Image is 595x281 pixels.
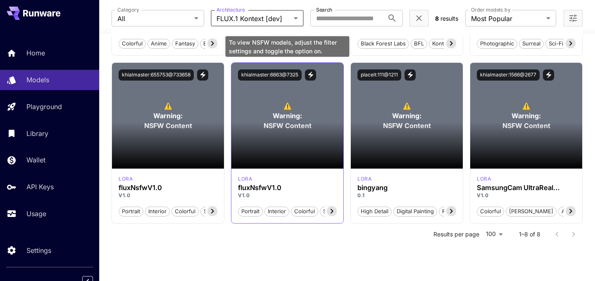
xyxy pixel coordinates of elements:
[439,207,469,216] span: Futuristic
[148,40,170,48] span: Anime
[320,206,341,217] button: Sci-Fi
[153,111,183,121] span: Warning:
[283,101,292,111] span: ⚠️
[394,207,437,216] span: Digital Painting
[291,207,318,216] span: Colorful
[519,230,540,238] p: 1–8 of 8
[433,230,479,238] p: Results per page
[351,63,463,169] div: To view NSFW models, adjust the filter settings and toggle the option on.
[512,111,541,121] span: Warning:
[265,207,289,216] span: Interior
[483,228,506,240] div: 100
[144,121,192,131] span: NSFW Content
[477,69,540,81] button: khialmaster:1566@2677
[358,207,391,216] span: High Detail
[119,175,133,183] div: FLUX.1 Kontext [dev]
[238,207,262,216] span: Portrait
[477,40,517,48] span: Photographic
[119,207,143,216] span: Portrait
[357,38,409,49] button: Black Forest Labs
[145,206,170,217] button: Interior
[264,121,312,131] span: NSFW Content
[502,121,550,131] span: NSFW Content
[471,14,543,24] span: Most Popular
[117,14,191,24] span: All
[305,69,316,81] button: View trigger words
[119,175,133,183] p: lora
[546,40,566,48] span: Sci-Fi
[392,111,421,121] span: Warning:
[383,121,431,131] span: NSFW Content
[559,207,581,216] span: Anime
[477,175,491,183] div: FLUX.1 Kontext [dev]
[411,38,427,49] button: BFL
[119,38,146,49] button: Colorful
[119,184,217,192] h3: fluxNsfwV1.0
[172,38,198,49] button: Fantasy
[238,69,302,81] button: khialmaster:6663@7325
[545,38,566,49] button: Sci-Fi
[200,206,221,217] button: Sci-Fi
[26,102,62,112] p: Playground
[393,206,437,217] button: Digital Painting
[522,101,531,111] span: ⚠️
[238,184,337,192] h3: fluxNsfwV1.0
[358,40,409,48] span: Black Forest Labs
[238,192,337,199] p: V1.0
[117,6,139,13] label: Category
[357,69,401,81] button: placeit:111@1211
[429,40,455,48] span: Kontext
[477,38,517,49] button: Photographic
[403,101,411,111] span: ⚠️
[238,175,252,183] div: FLUX.1 Kontext [dev]
[119,40,145,48] span: Colorful
[164,101,172,111] span: ⚠️
[217,6,245,13] label: Architecture
[357,206,392,217] button: High Detail
[148,38,170,49] button: Anime
[200,40,226,48] span: Editorial
[411,40,427,48] span: BFL
[477,175,491,183] p: lora
[238,175,252,183] p: lora
[357,192,456,199] p: 0.1
[119,69,194,81] button: khialmaster:655753@733658
[26,182,54,192] p: API Keys
[119,192,217,199] p: V1.0
[477,192,576,199] p: V1.0
[226,36,350,57] div: To view NSFW models, adjust the filter settings and toggle the option on.
[26,48,45,58] p: Home
[357,175,371,183] p: lora
[264,206,289,217] button: Interior
[238,206,263,217] button: Portrait
[26,209,46,219] p: Usage
[26,129,48,138] p: Library
[145,207,169,216] span: Interior
[558,206,581,217] button: Anime
[471,6,510,13] label: Order models by
[435,15,439,22] span: 8
[316,6,332,13] label: Search
[172,40,198,48] span: Fantasy
[357,184,456,192] h3: bingyang
[405,69,416,81] button: View trigger words
[273,111,302,121] span: Warning:
[477,184,576,192] h3: SamsungCam UltraReal Kontex
[568,13,578,24] button: Open more filters
[26,245,51,255] p: Settings
[477,206,504,217] button: Colorful
[172,207,198,216] span: Colorful
[291,206,318,217] button: Colorful
[197,69,208,81] button: View trigger words
[543,69,554,81] button: View trigger words
[200,38,227,49] button: Editorial
[506,206,557,217] button: [PERSON_NAME]
[201,207,221,216] span: Sci-Fi
[477,207,504,216] span: Colorful
[440,15,458,22] span: results
[506,207,556,216] span: [PERSON_NAME]
[429,38,455,49] button: Kontext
